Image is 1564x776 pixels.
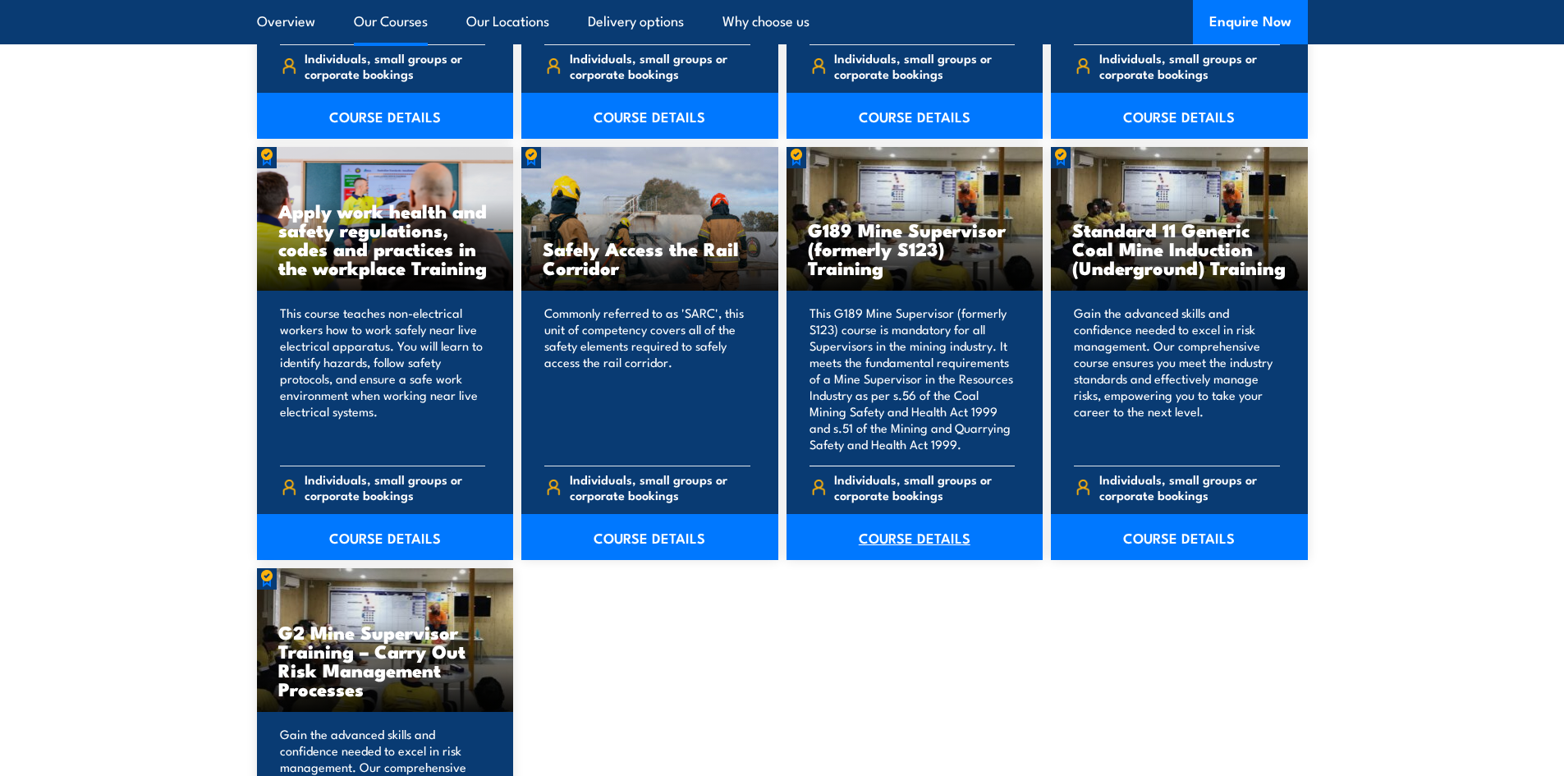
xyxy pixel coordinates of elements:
p: Gain the advanced skills and confidence needed to excel in risk management. Our comprehensive cou... [1074,305,1280,452]
a: COURSE DETAILS [1051,514,1308,560]
a: COURSE DETAILS [1051,93,1308,139]
a: COURSE DETAILS [787,514,1043,560]
span: Individuals, small groups or corporate bookings [1099,471,1280,503]
h3: Apply work health and safety regulations, codes and practices in the workplace Training [278,201,493,277]
span: Individuals, small groups or corporate bookings [834,50,1015,81]
span: Individuals, small groups or corporate bookings [305,471,485,503]
p: This G189 Mine Supervisor (formerly S123) course is mandatory for all Supervisors in the mining i... [810,305,1016,452]
h3: Standard 11 Generic Coal Mine Induction (Underground) Training [1072,220,1287,277]
h3: G2 Mine Supervisor Training – Carry Out Risk Management Processes [278,622,493,698]
p: Commonly referred to as 'SARC', this unit of competency covers all of the safety elements require... [544,305,750,452]
a: COURSE DETAILS [521,93,778,139]
span: Individuals, small groups or corporate bookings [834,471,1015,503]
span: Individuals, small groups or corporate bookings [305,50,485,81]
p: This course teaches non-electrical workers how to work safely near live electrical apparatus. You... [280,305,486,452]
a: COURSE DETAILS [257,514,514,560]
span: Individuals, small groups or corporate bookings [1099,50,1280,81]
span: Individuals, small groups or corporate bookings [570,471,750,503]
a: COURSE DETAILS [787,93,1043,139]
span: Individuals, small groups or corporate bookings [570,50,750,81]
a: COURSE DETAILS [257,93,514,139]
h3: Safely Access the Rail Corridor [543,239,757,277]
a: COURSE DETAILS [521,514,778,560]
h3: G189 Mine Supervisor (formerly S123) Training [808,220,1022,277]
